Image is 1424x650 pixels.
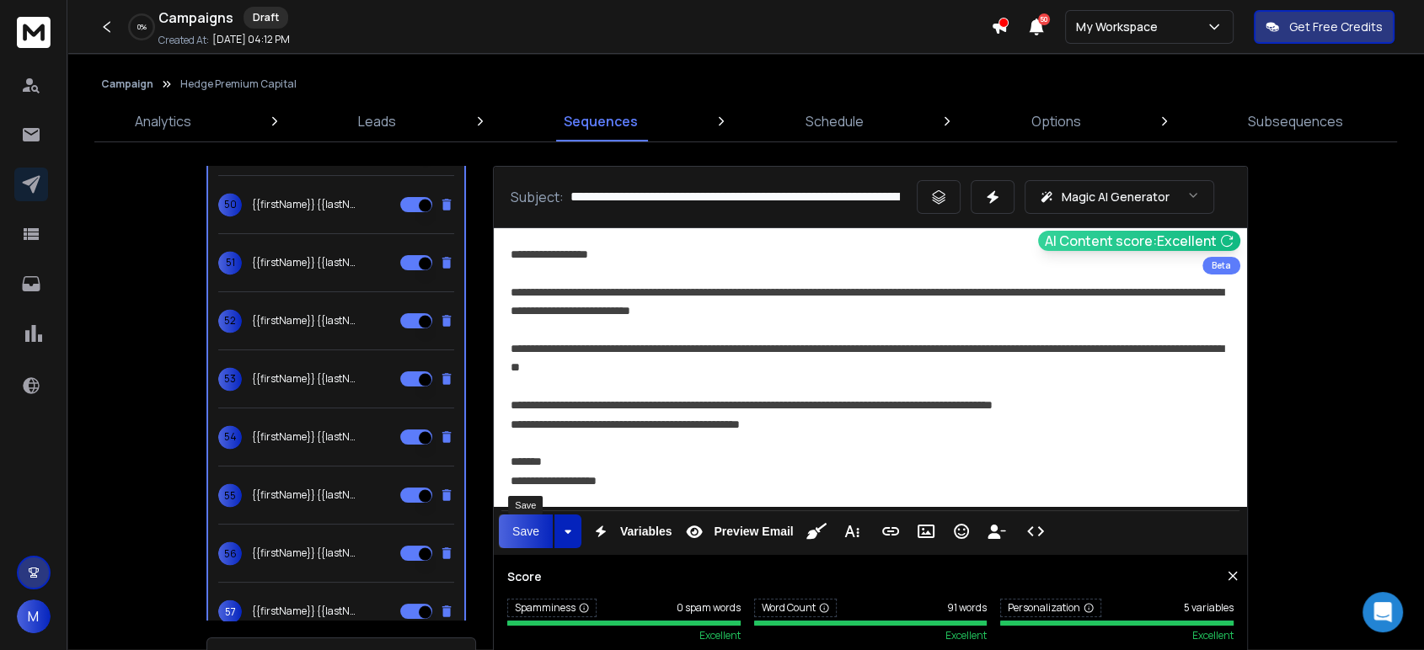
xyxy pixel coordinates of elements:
[252,314,360,328] p: {{firstName}} {{lastName}}, {something I think you’ll like|quick note about a project|a small ide...
[125,101,201,141] a: Analytics
[1061,189,1169,205] p: Magic AI Generator
[252,430,360,444] p: {{firstName}} {{lastName}}, {I’ve got something exciting|a project you might want to know about|a...
[218,599,242,623] span: 57
[554,101,648,141] a: Sequences
[511,187,564,207] p: Subject:
[1038,13,1050,25] span: 50
[507,599,597,617] span: Spamminess
[945,514,977,548] button: Emoticons
[710,525,796,539] span: Preview Email
[17,599,51,633] button: M
[218,367,242,391] span: 53
[1000,599,1101,617] span: Personalization
[1254,10,1395,44] button: Get Free Credits
[158,34,209,47] p: Created At:
[252,546,360,560] p: {{firstName}} {{lastName}}, {wanted to share something that could be big|a quick idea I think you...
[137,22,147,32] p: 0 %
[1021,101,1091,141] a: Options
[348,101,406,141] a: Leads
[212,33,290,46] p: [DATE] 04:12 PM
[218,425,242,449] span: 54
[1248,111,1343,131] p: Subsequences
[158,8,233,28] h1: Campaigns
[1362,592,1403,632] div: Open Intercom Messenger
[585,514,676,548] button: Variables
[806,111,864,131] p: Schedule
[252,256,360,269] p: {{firstName}} {{lastName}}, {wanted to run something by you|got a project you might like|thought ...
[1184,601,1234,615] span: 5 variables
[836,514,868,548] button: More Text
[218,483,242,507] span: 55
[1020,514,1052,548] button: Code View
[101,77,153,91] button: Campaign
[1076,19,1164,35] p: My Workspace
[218,251,242,274] span: 51
[180,77,297,91] p: Hedge Premium Capital
[678,514,796,548] button: Preview Email
[218,309,242,333] span: 52
[499,514,553,548] button: Save
[252,372,360,386] p: {{firstName}} {{lastName}}, {thought of you for this|a quick idea you might find interesting|you ...
[135,111,191,131] p: Analytics
[358,111,396,131] p: Leads
[800,514,832,548] button: Clean HTML
[1202,257,1240,274] div: Beta
[875,514,907,548] button: Insert Link (Ctrl+K)
[244,7,288,29] div: Draft
[795,101,874,141] a: Schedule
[617,525,676,539] span: Variables
[947,601,987,615] span: 91 words
[981,514,1013,548] button: Insert Unsubscribe Link
[1192,629,1234,642] span: excellent
[252,198,360,211] p: {{firstName}} {{lastName}}, {there’s something I think you should knowI A quick note to you|can w...
[507,568,1234,585] h3: Score
[1238,101,1353,141] a: Subsequences
[564,111,638,131] p: Sequences
[252,488,360,502] p: {{firstName}} {{lastName}}, {a little idea that could grow big|wanted to get your thoughts on thi...
[910,514,942,548] button: Insert Image (Ctrl+P)
[218,541,242,565] span: 56
[699,629,741,642] span: excellent
[677,601,741,615] span: 0 spam words
[1038,231,1240,251] button: AI Content score:Excellent
[945,629,987,642] span: excellent
[1289,19,1383,35] p: Get Free Credits
[754,599,837,617] span: Word Count
[1031,111,1081,131] p: Options
[218,193,242,216] span: 50
[1025,180,1214,214] button: Magic AI Generator
[508,496,543,514] div: Save
[252,605,360,618] p: {{firstName}} {{lastName}}, {I’ve been meaning to tell you about this|something new came up you m...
